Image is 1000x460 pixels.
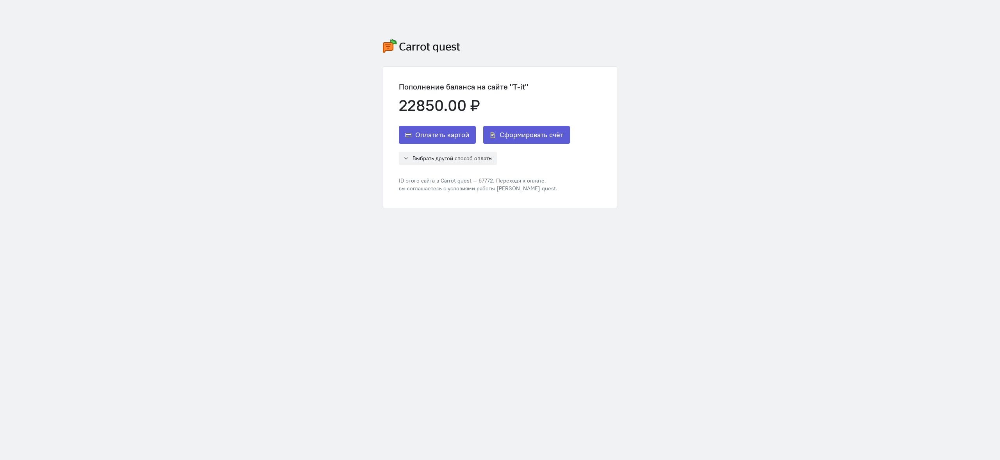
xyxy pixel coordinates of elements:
[500,130,563,140] span: Сформировать счёт
[483,126,570,144] button: Сформировать счёт
[399,177,570,192] div: ID этого сайта в Carrot quest — 67772. Переходя к оплате, вы соглашаетесь с условиями работы [PER...
[399,152,497,165] button: Выбрать другой способ оплаты
[412,155,493,162] span: Выбрать другой способ оплаты
[399,97,570,114] div: 22850.00 ₽
[399,82,570,91] div: Пополнение баланса на сайте "T-it"
[415,130,469,140] span: Оплатить картой
[383,39,460,53] img: carrot-quest-logo.svg
[399,126,476,144] button: Оплатить картой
